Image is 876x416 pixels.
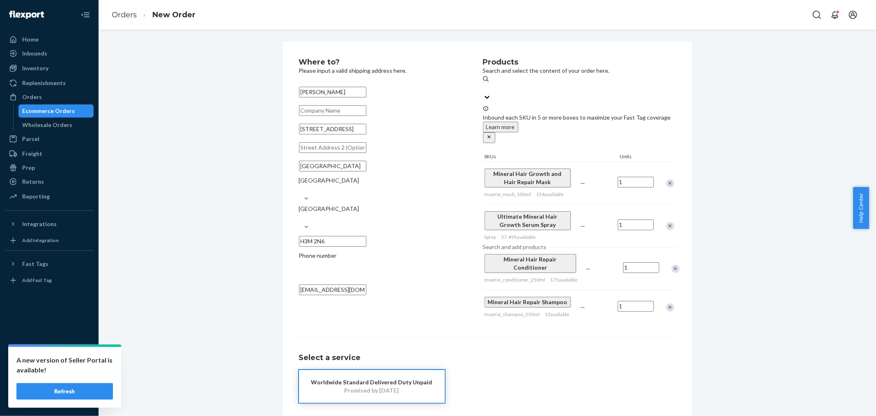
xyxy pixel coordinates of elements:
button: Help Center [853,187,869,229]
span: — [581,304,586,311]
a: Settings [5,351,94,364]
input: City [299,161,366,171]
button: Mineral Hair Growth and Hair Repair Mask [485,169,571,187]
input: Street Address [299,124,366,134]
div: Replenishments [22,79,66,87]
input: First & Last Name [299,87,366,97]
div: Promised by [DATE] [311,386,432,395]
div: Prep [22,164,35,172]
input: Street Address 2 (Optional) [299,142,366,153]
div: Parcel [22,135,39,143]
div: Home [22,35,39,44]
a: Wholesale Orders [18,118,94,132]
div: Remove Item [666,179,674,187]
input: Quantity [618,301,654,312]
input: Email (Only Required for International) [299,284,366,295]
input: ZIP Code [299,236,366,247]
div: Units [618,153,655,162]
span: — [581,180,586,187]
input: [GEOGRAPHIC_DATA] [299,214,300,222]
span: Spray [485,234,497,240]
button: Learn more [483,122,518,132]
a: Ecommerce Orders [18,104,94,118]
span: 13 available [545,311,570,317]
div: Reporting [22,192,50,201]
button: Refresh [16,383,113,400]
div: Remove Item [671,265,680,273]
a: Reporting [5,190,94,203]
span: Phone number [299,252,337,263]
div: Remove Item [666,303,674,312]
span: 175 available [550,277,578,283]
div: Freight [22,150,42,158]
span: moerie_conditioner_250ml [485,277,545,283]
span: Mineral Hair Repair Conditioner [504,256,557,271]
a: New Order [152,10,195,19]
button: Worldwide Standard Delivered Duty UnpaidPromised by [DATE] [299,370,445,403]
div: Fast Tags [22,260,48,268]
button: Open Search Box [809,7,825,23]
button: Mineral Hair Repair Shampoo [485,297,571,307]
h2: Where to? [299,58,458,67]
div: Remove Item [666,222,674,230]
p: Please input a valid shipping address here. [299,67,458,75]
input: [GEOGRAPHIC_DATA] [299,185,300,194]
a: Returns [5,175,94,188]
div: Returns [22,178,44,186]
button: Integrations [5,217,94,231]
a: Orders [5,90,94,104]
div: Inbound each SKU in 5 or more boxes to maximize your Fast Tag coverage [483,105,676,143]
input: Quantity [618,177,654,187]
a: Prep [5,161,94,174]
button: Fast Tags [5,257,94,270]
a: Inbounds [5,47,94,60]
a: Orders [112,10,137,19]
a: Add Integration [5,234,94,247]
button: Ultimate Mineral Hair Growth Serum Spray [485,211,571,230]
button: close [483,132,495,143]
div: [GEOGRAPHIC_DATA] [299,176,458,185]
div: Inbounds [22,49,47,58]
button: Close Navigation [77,7,94,23]
div: Ecommerce Orders [23,107,75,115]
a: Help Center [5,379,94,392]
div: Integrations [22,220,57,228]
button: Open notifications [827,7,843,23]
span: — [581,222,586,229]
button: Mineral Hair Repair Conditioner [485,254,576,273]
a: Talk to Support [5,365,94,378]
span: 37,495 available [501,234,536,240]
div: [GEOGRAPHIC_DATA] [299,205,458,213]
div: Wholesale Orders [23,121,73,129]
p: A new version of Seller Portal is available! [16,355,113,375]
h2: Products [483,58,676,67]
input: Quantity [623,262,659,273]
h1: Select a service [299,354,676,362]
span: 154 available [536,191,564,197]
a: Add Fast Tag [5,274,94,287]
div: Add Fast Tag [22,277,52,284]
input: Company Name [299,105,366,116]
span: moerie_mask_100ml [485,191,531,197]
button: Open account menu [845,7,861,23]
span: moerie_shampoo_250ml [485,311,540,317]
p: Search and select the content of your order here. [483,67,676,75]
div: Inventory [22,64,48,72]
ol: breadcrumbs [105,3,202,27]
div: Worldwide Standard Delivered Duty Unpaid [311,378,432,386]
div: Orders [22,93,42,101]
a: Inventory [5,62,94,75]
span: — [586,265,591,272]
a: Home [5,33,94,46]
span: Ultimate Mineral Hair Growth Serum Spray [498,213,558,228]
div: Search and add products [483,243,547,251]
div: Add Integration [22,237,59,244]
span: Mineral Hair Growth and Hair Repair Mask [494,170,562,185]
a: Freight [5,147,94,160]
a: Parcel [5,132,94,146]
img: Flexport logo [9,11,44,19]
span: Mineral Hair Repair Shampoo [488,298,568,305]
input: Search and add products [483,84,484,92]
div: SKUs [483,153,618,162]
